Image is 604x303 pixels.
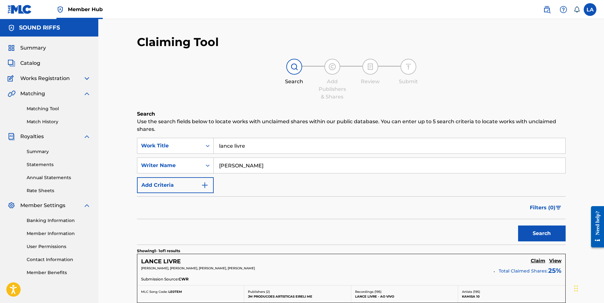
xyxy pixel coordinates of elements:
p: Artists ( 195 ) [462,289,562,294]
p: Recordings ( 195 ) [355,289,454,294]
span: Submission Source: [141,276,179,282]
h5: SOUND RIFFS [19,24,60,31]
div: Search [278,78,310,85]
a: Annual Statements [27,174,91,181]
p: LANCE LIVRE - AO VIVO [355,294,454,299]
h6: Search [137,110,566,118]
img: step indicator icon for Add Publishers & Shares [328,63,336,71]
a: Match History [27,118,91,125]
iframe: Resource Center [586,201,604,252]
button: Add Criteria [137,177,214,193]
a: Member Benefits [27,269,91,276]
img: expand [83,90,91,98]
img: Works Registration [8,75,16,82]
img: search [543,6,551,13]
div: Submit [393,78,424,85]
a: Rate Sheets [27,187,91,194]
span: CWR [179,276,189,282]
h5: LANCE LIVRE [141,258,181,265]
form: Search Form [137,138,566,245]
span: MLC Song Code: [141,290,167,294]
span: LE0TEM [168,290,182,294]
h5: View [549,258,562,264]
span: Member Hub [68,6,103,13]
div: Add Publishers & Shares [316,78,348,101]
a: Banking Information [27,217,91,224]
img: Top Rightsholder [56,6,64,13]
div: Widget de chat [572,273,604,303]
button: Search [518,226,566,241]
p: Publishers ( 2 ) [248,289,347,294]
img: filter [556,206,561,210]
a: SummarySummary [8,44,46,52]
span: Summary [20,44,46,52]
div: Help [557,3,570,16]
img: Accounts [8,24,15,32]
span: Royalties [20,133,44,140]
a: Statements [27,161,91,168]
p: Use the search fields below to locate works with unclaimed shares within our public database. You... [137,118,566,133]
p: JM PRODUCOES ARTISTICAS EIRELI ME [248,294,347,299]
div: Work Title [141,142,198,150]
h2: Claiming Tool [137,35,219,49]
span: 25 % [548,266,562,275]
a: Member Information [27,230,91,237]
a: CatalogCatalog [8,59,40,67]
span: Total Claimed Shares: [499,268,548,274]
p: KAMISA 10 [462,294,562,299]
img: Catalog [8,59,15,67]
img: step indicator icon for Search [290,63,298,71]
img: Matching [8,90,16,98]
span: Filters ( 0 ) [530,204,555,212]
div: Writer Name [141,162,198,169]
img: expand [83,133,91,140]
img: Member Settings [8,202,15,209]
a: User Permissions [27,243,91,250]
img: step indicator icon for Submit [405,63,412,71]
a: View [549,258,562,265]
a: Summary [27,148,91,155]
span: Catalog [20,59,40,67]
h5: Claim [531,258,545,264]
img: expand [83,75,91,82]
img: help [560,6,567,13]
div: User Menu [584,3,596,16]
img: Royalties [8,133,15,140]
img: Summary [8,44,15,52]
img: step indicator icon for Review [367,63,374,71]
img: 9d2ae6d4665cec9f34b9.svg [201,181,209,189]
span: Matching [20,90,45,98]
span: Member Settings [20,202,65,209]
iframe: Chat Widget [572,273,604,303]
div: Arrastar [574,279,578,298]
a: Public Search [541,3,553,16]
span: [PERSON_NAME], [PERSON_NAME], [PERSON_NAME], [PERSON_NAME] [141,266,255,270]
div: Review [354,78,386,85]
span: Works Registration [20,75,70,82]
a: Matching Tool [27,105,91,112]
button: Filters (0) [526,200,566,216]
a: Contact Information [27,256,91,263]
p: Showing 1 - 1 of 1 results [137,248,180,254]
img: expand [83,202,91,209]
div: Notifications [574,6,580,13]
img: MLC Logo [8,5,32,14]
